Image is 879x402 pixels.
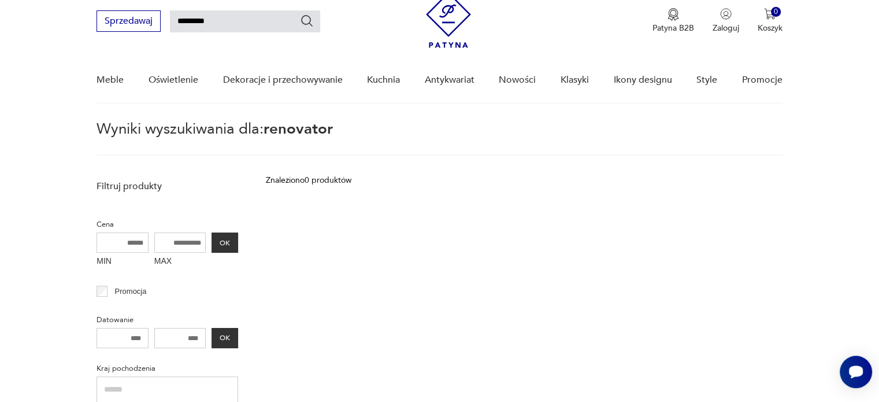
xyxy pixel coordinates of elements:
[97,314,238,326] p: Datowanie
[266,174,351,187] div: Znaleziono 0 produktów
[696,58,717,102] a: Style
[154,253,206,271] label: MAX
[97,10,161,32] button: Sprzedawaj
[713,23,739,34] p: Zaloguj
[97,122,782,156] p: Wyniki wyszukiwania dla:
[561,58,589,102] a: Klasyki
[97,18,161,26] a: Sprzedawaj
[212,233,238,253] button: OK
[652,8,694,34] button: Patyna B2B
[97,218,238,231] p: Cena
[713,8,739,34] button: Zaloguj
[771,7,781,17] div: 0
[758,8,782,34] button: 0Koszyk
[652,8,694,34] a: Ikona medaluPatyna B2B
[300,14,314,28] button: Szukaj
[742,58,782,102] a: Promocje
[499,58,536,102] a: Nowości
[212,328,238,348] button: OK
[667,8,679,21] img: Ikona medalu
[720,8,732,20] img: Ikonka użytkownika
[115,285,147,298] p: Promocja
[149,58,198,102] a: Oświetlenie
[97,362,238,375] p: Kraj pochodzenia
[758,23,782,34] p: Koszyk
[97,253,149,271] label: MIN
[264,119,333,139] span: renovator
[764,8,776,20] img: Ikona koszyka
[222,58,342,102] a: Dekoracje i przechowywanie
[97,180,238,193] p: Filtruj produkty
[840,356,872,388] iframe: Smartsupp widget button
[652,23,694,34] p: Patyna B2B
[613,58,672,102] a: Ikony designu
[97,58,124,102] a: Meble
[367,58,400,102] a: Kuchnia
[425,58,474,102] a: Antykwariat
